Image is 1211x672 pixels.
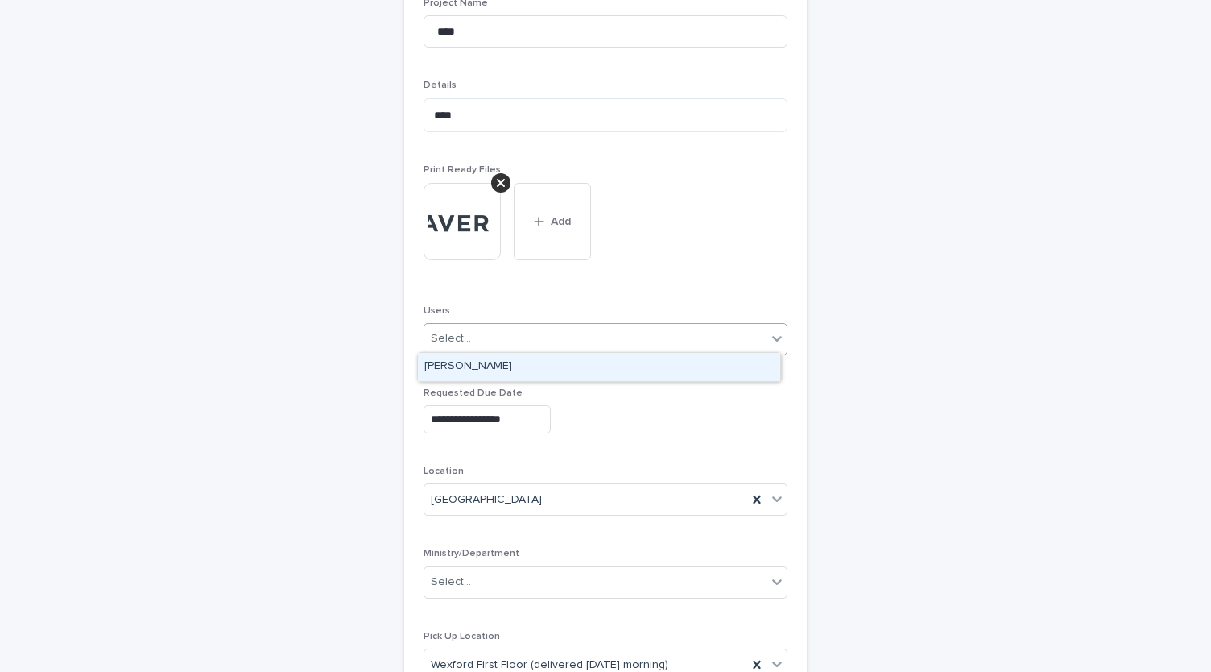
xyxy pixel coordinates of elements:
span: Add [551,216,571,227]
div: Select... [431,574,471,591]
span: Print Ready Files [424,165,501,175]
span: Details [424,81,457,90]
div: Charity Wilcoxson [418,353,780,381]
div: Select... [431,330,471,347]
button: Add [514,183,591,260]
span: Pick Up Location [424,632,500,641]
span: Users [424,306,450,316]
span: Ministry/Department [424,549,519,558]
span: Requested Due Date [424,388,523,398]
span: Location [424,467,464,476]
span: [GEOGRAPHIC_DATA] [431,492,542,508]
